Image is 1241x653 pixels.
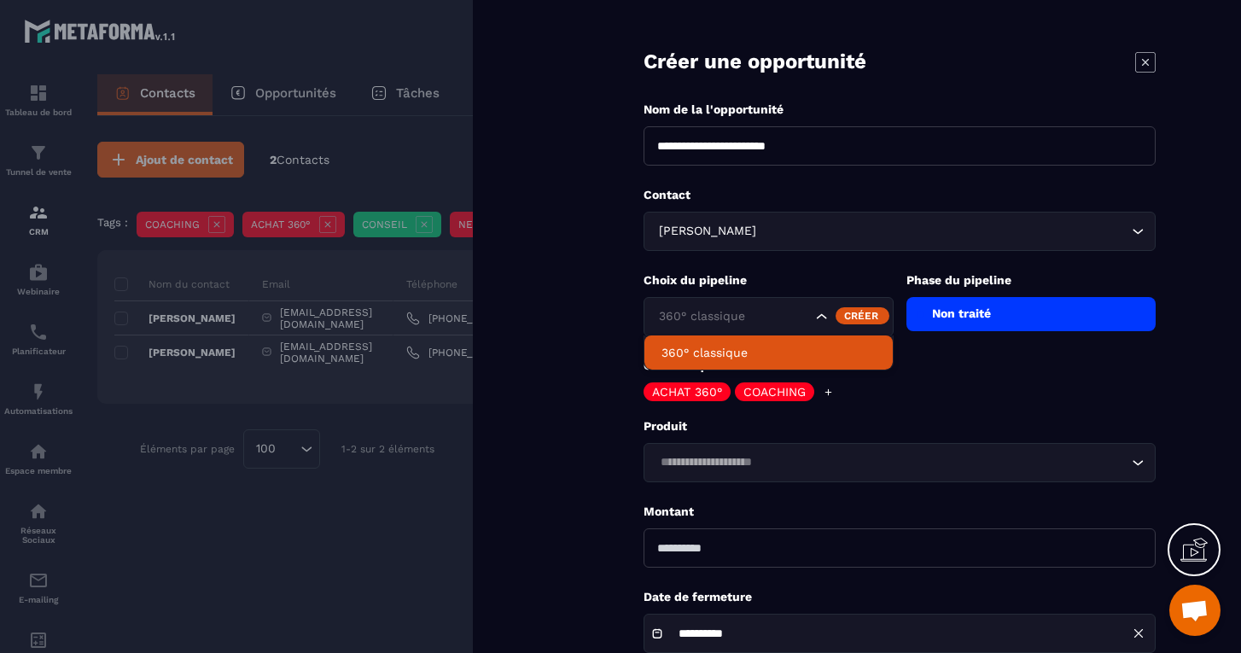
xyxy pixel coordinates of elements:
p: Produit [644,418,1156,434]
p: Date de fermeture [644,589,1156,605]
input: Search for option [655,307,812,326]
p: Choix du pipeline [644,272,894,289]
p: Phase du pipeline [906,272,1157,289]
p: Montant [644,504,1156,520]
p: ACHAT 360° [652,386,722,398]
div: Search for option [644,212,1156,251]
span: [PERSON_NAME] [655,222,760,241]
p: 360° classique [661,344,876,361]
input: Search for option [655,453,1127,472]
input: Search for option [760,222,1127,241]
a: Ouvrir le chat [1169,585,1221,636]
div: Créer [836,307,889,324]
div: Search for option [644,443,1156,482]
p: COACHING [743,386,806,398]
div: Search for option [644,297,894,336]
p: Créer une opportunité [644,48,866,76]
p: Contact [644,187,1156,203]
p: Choix Étiquette [644,358,1156,374]
p: Nom de la l'opportunité [644,102,1156,118]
